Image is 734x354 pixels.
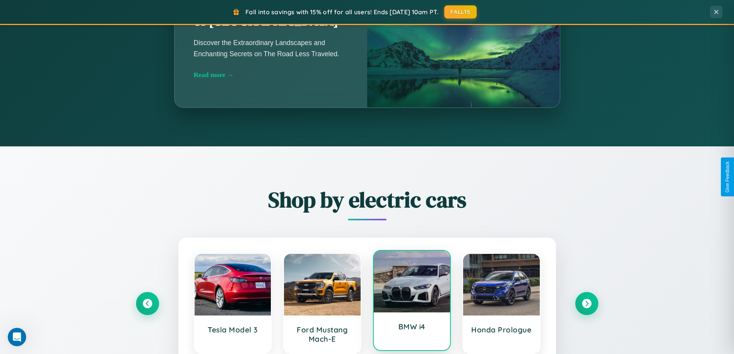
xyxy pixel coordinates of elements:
h3: Tesla Model 3 [202,325,264,334]
h3: Honda Prologue [471,325,532,334]
h3: Ford Mustang Mach-E [292,325,353,344]
h2: Shop by electric cars [136,185,598,215]
h3: BMW i4 [381,322,443,331]
button: FALL15 [444,5,477,18]
div: Read more → [194,71,348,79]
p: Discover the Extraordinary Landscapes and Enchanting Secrets on The Road Less Traveled. [194,37,348,59]
div: Give Feedback [725,161,730,193]
iframe: Intercom live chat [8,328,26,346]
span: Fall into savings with 15% off for all users! Ends [DATE] 10am PT. [245,8,438,16]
